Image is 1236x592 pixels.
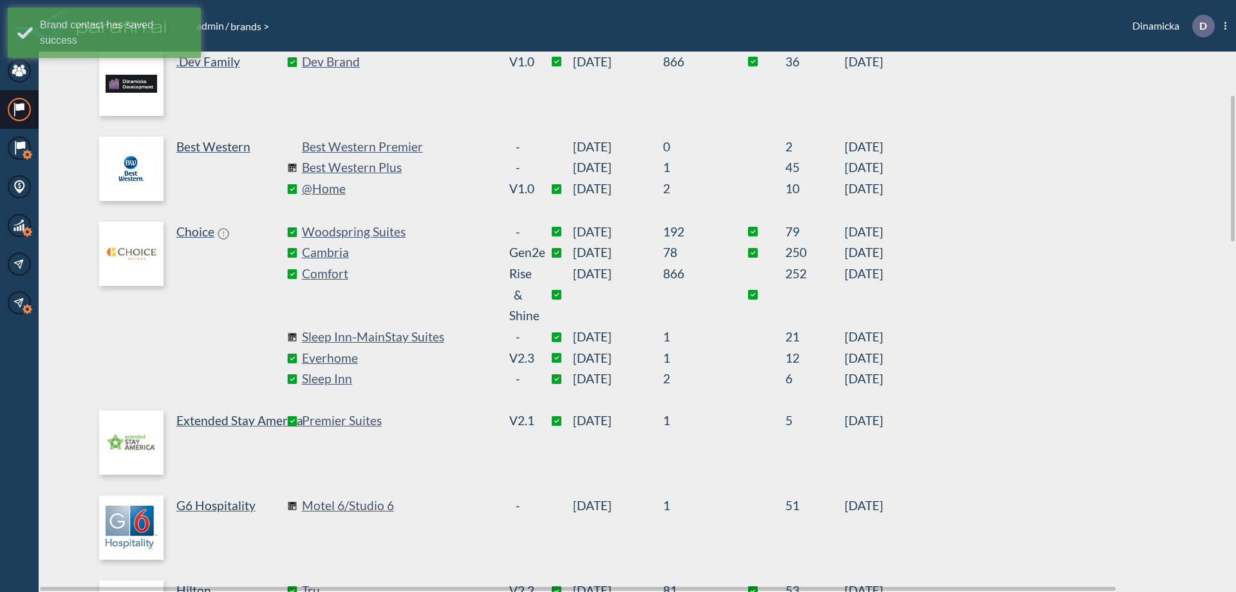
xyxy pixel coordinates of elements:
span: [DATE] [573,137,663,158]
div: - [509,157,527,178]
span: [DATE] [573,157,663,178]
a: Everhome [302,348,495,369]
sapn: 866 [663,52,721,73]
span: [DATE] [573,368,663,390]
span: [DATE] [845,52,883,73]
sapn: 866 [663,263,721,327]
div: - [509,368,527,390]
sapn: 21 [785,327,845,348]
a: admin [195,19,225,32]
span: [DATE] [573,178,663,200]
span: [DATE] [573,495,663,517]
span: [DATE] [845,222,883,243]
p: G6 Hospitality [176,495,256,517]
img: comingSoon [287,163,297,173]
a: Choice! [99,222,292,390]
div: - [509,327,527,348]
span: [DATE] [845,263,883,327]
sapn: 1 [663,410,721,432]
sapn: 5 [785,410,845,432]
div: - [509,222,527,243]
div: v2.3 [509,348,527,369]
sapn: 79 [785,222,845,243]
a: Dev Brand [302,52,495,73]
div: - [509,137,527,158]
a: Extended Stay America [99,410,292,475]
sapn: 36 [785,52,845,73]
span: brands > [229,20,270,32]
sapn: 1 [663,348,721,369]
span: [DATE] [845,327,883,348]
sapn: 78 [663,242,721,263]
span: [DATE] [845,495,883,517]
span: [DATE] [573,242,663,263]
p: Choice [176,222,214,243]
a: Best Western [99,137,292,201]
a: G6 Hospitality [99,495,292,560]
sapn: 2 [663,368,721,390]
sapn: 252 [785,263,845,327]
span: [DATE] [845,157,883,178]
sapn: 0 [663,137,721,158]
span: [DATE] [845,410,883,432]
sapn: 1 [663,495,721,517]
span: [DATE] [573,327,663,348]
sapn: 6 [785,368,845,390]
img: logo [99,495,164,560]
a: @Home [302,178,495,200]
span: [DATE] [845,368,883,390]
sapn: 1 [663,157,721,178]
span: [DATE] [573,52,663,73]
img: logo [99,410,164,475]
span: [DATE] [845,137,883,158]
sapn: 10 [785,178,845,200]
img: logo [99,52,164,116]
li: / [195,18,229,33]
span: [DATE] [573,410,663,432]
span: ! [218,228,229,240]
img: comingSoon [287,501,297,511]
a: Best Western Plus [302,157,495,178]
sapn: 2 [663,178,721,200]
sapn: 2 [785,137,845,158]
sapn: 12 [785,348,845,369]
div: Dinamicka [1113,15,1226,37]
sapn: 51 [785,495,845,517]
a: Sleep Inn [302,368,495,390]
div: Gen2e [509,242,527,263]
a: .Dev Family [99,52,292,116]
div: v1.0 [509,52,527,73]
a: Comfort [302,263,495,327]
div: v1.0 [509,178,527,200]
p: Best Western [176,137,250,158]
span: [DATE] [573,348,663,369]
sapn: 250 [785,242,845,263]
p: .Dev Family [176,52,240,73]
a: Premier Suites [302,410,495,432]
img: comingSoon [287,332,297,342]
span: [DATE] [845,178,883,200]
a: Motel 6/Studio 6 [302,495,495,517]
img: logo [99,222,164,286]
span: [DATE] [845,348,883,369]
p: Extended Stay America [176,410,303,432]
a: Sleep Inn-MainStay Suites [302,327,495,348]
span: [DATE] [573,222,663,243]
sapn: 45 [785,157,845,178]
span: [DATE] [845,242,883,263]
img: logo [99,137,164,201]
a: Woodspring Suites [302,222,495,243]
div: Brand contact has saved success [40,17,191,48]
a: Cambria [302,242,495,263]
p: D [1199,20,1207,32]
div: v2.1 [509,410,527,432]
div: - [509,495,527,517]
div: Rise & Shine [509,263,527,327]
a: Best Western Premier [302,137,495,158]
sapn: 192 [663,222,721,243]
span: [DATE] [573,263,663,327]
sapn: 1 [663,327,721,348]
